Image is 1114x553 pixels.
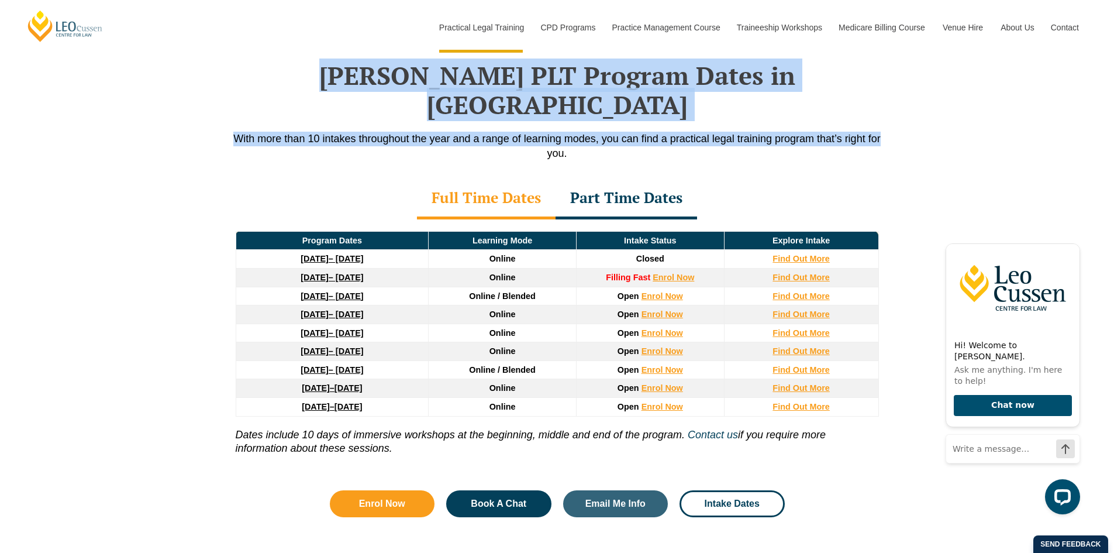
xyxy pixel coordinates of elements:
span: Online [489,273,516,282]
span: Online / Blended [469,291,536,301]
a: Email Me Info [563,490,668,517]
div: Full Time Dates [417,178,556,219]
a: [DATE]–[DATE] [302,402,362,411]
strong: [DATE] [301,365,329,375]
strong: [DATE] [301,310,329,319]
a: Find Out More [772,254,830,263]
strong: [DATE] [302,402,330,411]
a: [DATE]– [DATE] [301,291,363,301]
span: Open [618,346,639,356]
a: [DATE]– [DATE] [301,310,363,319]
a: Enrol Now [330,490,435,517]
iframe: LiveChat chat widget [936,232,1085,524]
span: Email Me Info [585,499,646,509]
span: Open [618,291,639,301]
a: CPD Programs [532,2,603,53]
a: Book A Chat [446,490,551,517]
a: Find Out More [772,291,830,301]
a: Enrol Now [642,383,683,393]
a: [DATE]– [DATE] [301,328,363,338]
span: Closed [636,254,664,263]
span: Online [489,328,516,338]
a: Find Out More [772,328,830,338]
a: About Us [992,2,1042,53]
a: Enrol Now [642,365,683,375]
span: Open [618,383,639,393]
div: Part Time Dates [556,178,697,219]
span: Book A Chat [471,499,526,509]
strong: [DATE] [302,383,330,393]
strong: [DATE] [301,291,329,301]
strong: [DATE] [301,346,329,356]
a: Enrol Now [653,273,694,282]
a: Contact us [688,429,738,441]
strong: [DATE] [301,273,329,282]
h2: [PERSON_NAME] PLT Program Dates in [GEOGRAPHIC_DATA] [224,61,891,120]
span: [DATE] [334,402,363,411]
strong: Filling Fast [606,273,650,282]
span: Online [489,254,516,263]
p: With more than 10 intakes throughout the year and a range of learning modes, you can find a pract... [224,132,891,161]
a: Enrol Now [642,291,683,301]
span: Open [618,310,639,319]
td: Intake Status [576,231,724,250]
span: Online [489,310,516,319]
a: Find Out More [772,310,830,319]
a: Find Out More [772,402,830,411]
span: Open [618,365,639,375]
a: Find Out More [772,383,830,393]
a: [DATE]– [DATE] [301,254,363,263]
a: Enrol Now [642,402,683,411]
a: Intake Dates [680,490,785,517]
span: Open [618,402,639,411]
td: Explore Intake [724,231,878,250]
a: Venue Hire [934,2,992,53]
i: Dates include 10 days of immersive workshops at the beginning, middle and end of the program. [236,429,685,441]
td: Learning Mode [429,231,577,250]
a: Enrol Now [642,328,683,338]
span: Online [489,402,516,411]
span: Online [489,383,516,393]
strong: [DATE] [301,328,329,338]
a: Find Out More [772,365,830,375]
a: Traineeship Workshops [728,2,830,53]
a: [DATE]– [DATE] [301,346,363,356]
strong: [DATE] [301,254,329,263]
a: Enrol Now [642,310,683,319]
span: Enrol Now [359,499,405,509]
span: Online / Blended [469,365,536,375]
p: if you require more information about these sessions. [236,417,879,456]
a: [PERSON_NAME] Centre for Law [26,9,104,43]
span: [DATE] [334,383,363,393]
a: [DATE]– [DATE] [301,273,363,282]
span: Open [618,328,639,338]
span: Online [489,346,516,356]
a: Find Out More [772,346,830,356]
a: Practical Legal Training [430,2,532,53]
td: Program Dates [236,231,429,250]
a: Contact [1042,2,1088,53]
a: [DATE]– [DATE] [301,365,363,375]
a: [DATE]–[DATE] [302,383,362,393]
a: Enrol Now [642,346,683,356]
a: Practice Management Course [603,2,728,53]
span: Intake Dates [705,499,760,509]
a: Medicare Billing Course [830,2,934,53]
a: Find Out More [772,273,830,282]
